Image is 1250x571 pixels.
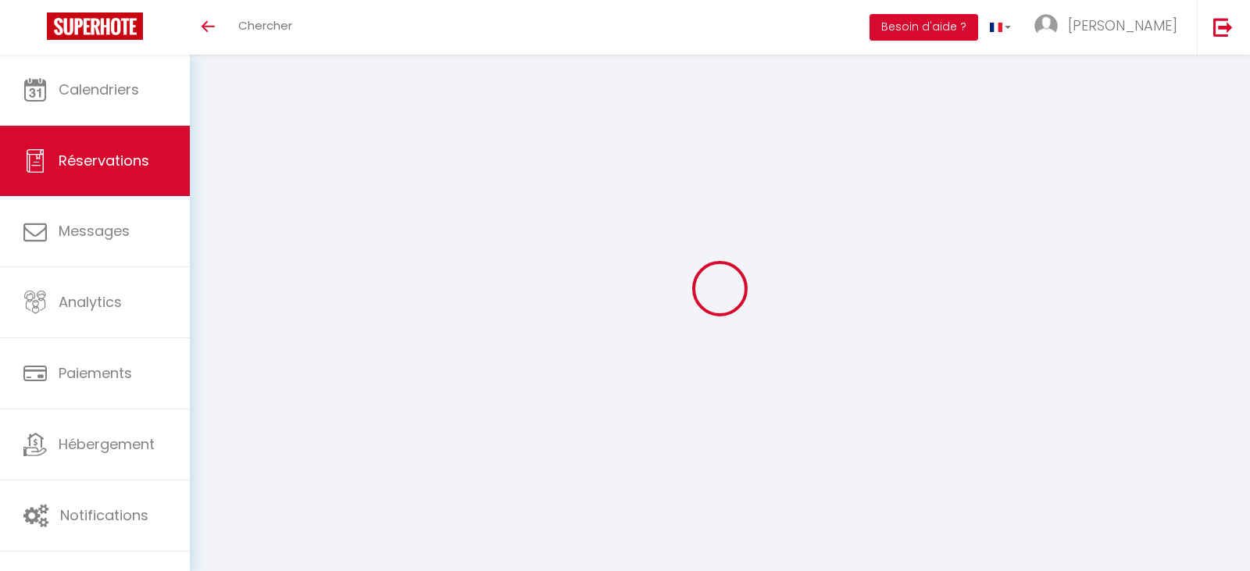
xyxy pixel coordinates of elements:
[47,12,143,40] img: Super Booking
[1068,16,1177,35] span: [PERSON_NAME]
[59,292,122,312] span: Analytics
[60,505,148,525] span: Notifications
[59,80,139,99] span: Calendriers
[59,434,155,454] span: Hébergement
[238,17,292,34] span: Chercher
[1213,17,1233,37] img: logout
[59,151,149,170] span: Réservations
[59,363,132,383] span: Paiements
[59,221,130,241] span: Messages
[870,14,978,41] button: Besoin d'aide ?
[1034,14,1058,37] img: ...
